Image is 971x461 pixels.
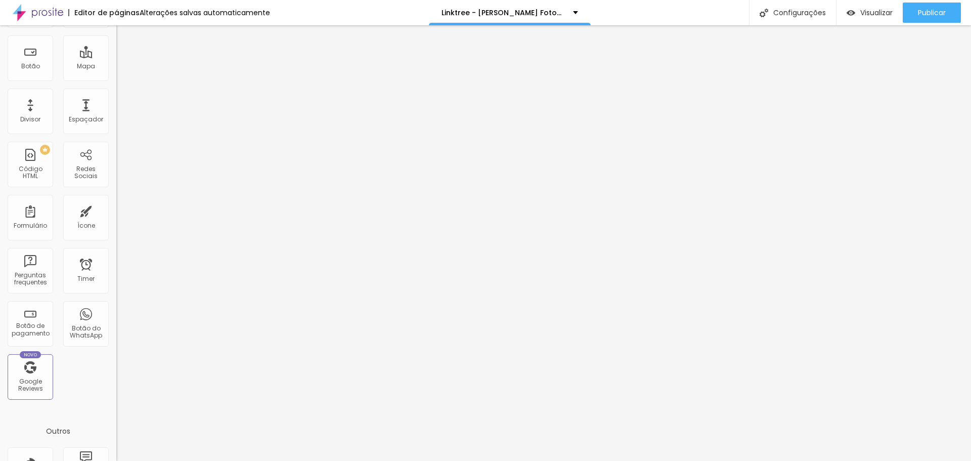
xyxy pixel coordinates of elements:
div: Botão do WhatsApp [66,325,106,340]
div: Botão [21,63,40,70]
div: Divisor [20,116,40,123]
div: Google Reviews [10,378,50,393]
div: Alterações salvas automaticamente [140,9,270,16]
div: Botão de pagamento [10,322,50,337]
div: Mapa [77,63,95,70]
div: Editor de páginas [68,9,140,16]
img: Icone [760,9,768,17]
span: Publicar [918,9,946,17]
div: Timer [77,275,95,282]
button: Visualizar [836,3,903,23]
div: Código HTML [10,165,50,180]
div: Novo [20,351,41,358]
p: Linktree - [PERSON_NAME] Fotografia Autoral [442,9,565,16]
div: Formulário [14,222,47,229]
button: Publicar [903,3,961,23]
div: Ícone [77,222,95,229]
span: Visualizar [860,9,893,17]
iframe: Editor [116,25,971,461]
img: view-1.svg [847,9,855,17]
div: Redes Sociais [66,165,106,180]
div: Espaçador [69,116,103,123]
div: Perguntas frequentes [10,272,50,286]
